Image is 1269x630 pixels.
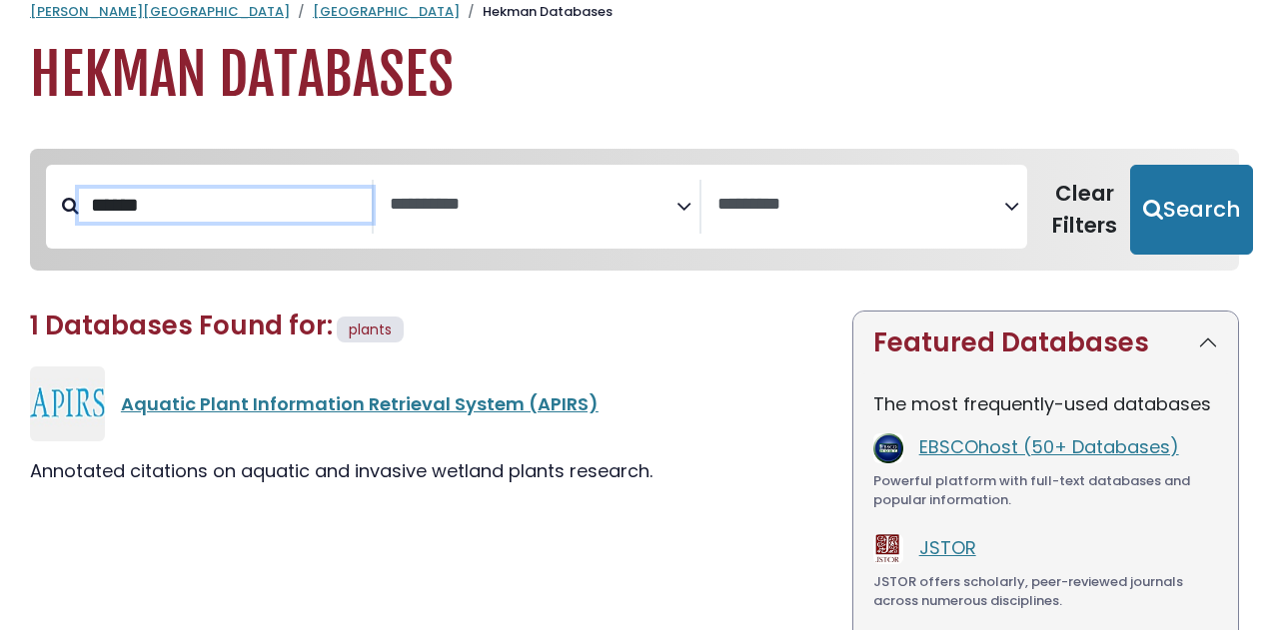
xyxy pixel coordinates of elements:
[717,195,1004,216] textarea: Search
[1039,165,1130,255] button: Clear Filters
[30,2,1239,22] nav: breadcrumb
[30,2,290,21] a: [PERSON_NAME][GEOGRAPHIC_DATA]
[873,390,1218,417] p: The most frequently-used databases
[79,189,372,222] input: Search database by title or keyword
[873,471,1218,510] div: Powerful platform with full-text databases and popular information.
[30,149,1239,271] nav: Search filters
[121,391,599,416] a: Aquatic Plant Information Retrieval System (APIRS)
[1130,165,1253,255] button: Submit for Search Results
[30,457,828,484] div: Annotated citations on aquatic and invasive wetland plants research.
[30,308,333,343] span: 1 Databases Found for:
[919,434,1179,459] a: EBSCOhost (50+ Databases)
[349,319,392,339] span: plants
[873,572,1218,611] div: JSTOR offers scholarly, peer-reviewed journals across numerous disciplines.
[853,312,1238,374] button: Featured Databases
[313,2,460,21] a: [GEOGRAPHIC_DATA]
[460,2,613,22] li: Hekman Databases
[919,535,976,560] a: JSTOR
[390,195,676,216] textarea: Search
[30,42,1239,109] h1: Hekman Databases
